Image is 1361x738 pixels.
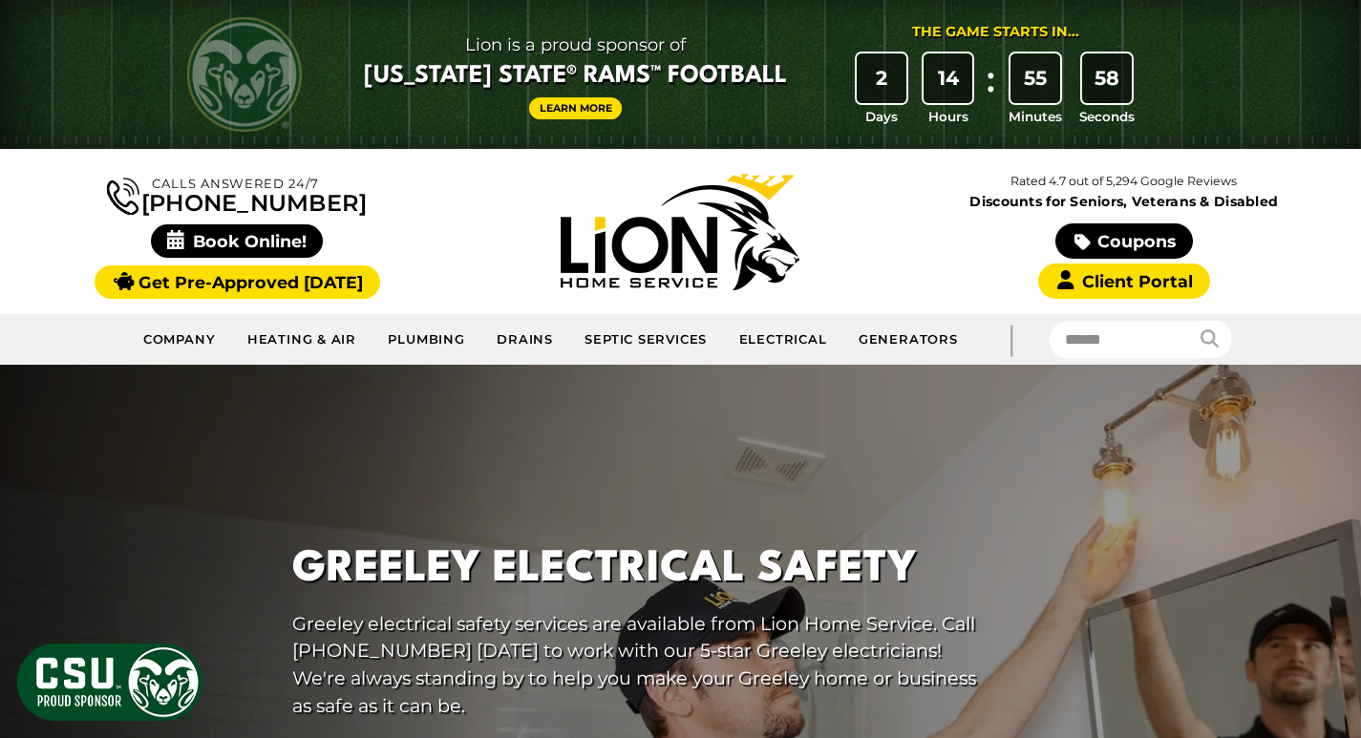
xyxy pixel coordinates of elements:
a: Drains [481,321,569,359]
div: The Game Starts in... [912,22,1079,43]
a: Heating & Air [232,321,373,359]
div: : [981,53,1000,127]
span: Days [865,107,898,126]
a: Client Portal [1038,264,1210,299]
img: CSU Rams logo [187,17,302,132]
span: Minutes [1009,107,1062,126]
div: 55 [1010,53,1060,103]
a: Company [128,321,232,359]
div: 2 [857,53,906,103]
div: | [973,314,1050,365]
a: Generators [843,321,973,359]
span: Lion is a proud sponsor of [364,30,787,60]
span: Hours [928,107,968,126]
span: Book Online! [151,224,324,258]
a: Septic Services [569,321,723,359]
span: [US_STATE] State® Rams™ Football [364,60,787,93]
a: Get Pre-Approved [DATE] [95,265,380,299]
h1: Greeley Electrical Safety [292,538,988,601]
div: 14 [924,53,973,103]
div: 58 [1082,53,1132,103]
a: Electrical [723,321,842,359]
span: Seconds [1079,107,1135,126]
a: Learn More [529,97,623,119]
a: Plumbing [372,321,481,359]
img: Lion Home Service [561,174,799,290]
a: [PHONE_NUMBER] [107,174,367,215]
span: Discounts for Seniors, Veterans & Disabled [906,195,1342,208]
img: CSU Sponsor Badge [14,641,205,724]
p: Rated 4.7 out of 5,294 Google Reviews [903,171,1346,192]
a: Coupons [1055,223,1193,259]
p: Greeley electrical safety services are available from Lion Home Service. Call [PHONE_NUMBER] [DAT... [292,610,988,720]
